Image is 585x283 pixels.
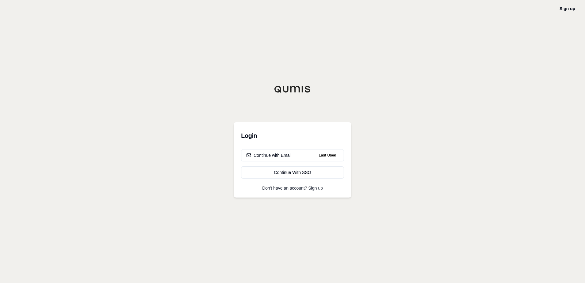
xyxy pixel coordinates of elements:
[316,152,339,159] span: Last Used
[241,130,344,142] h3: Login
[246,152,292,158] div: Continue with Email
[560,6,575,11] a: Sign up
[246,169,339,175] div: Continue With SSO
[241,186,344,190] p: Don't have an account?
[274,85,311,93] img: Qumis
[241,149,344,161] button: Continue with EmailLast Used
[241,166,344,179] a: Continue With SSO
[308,186,323,191] a: Sign up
